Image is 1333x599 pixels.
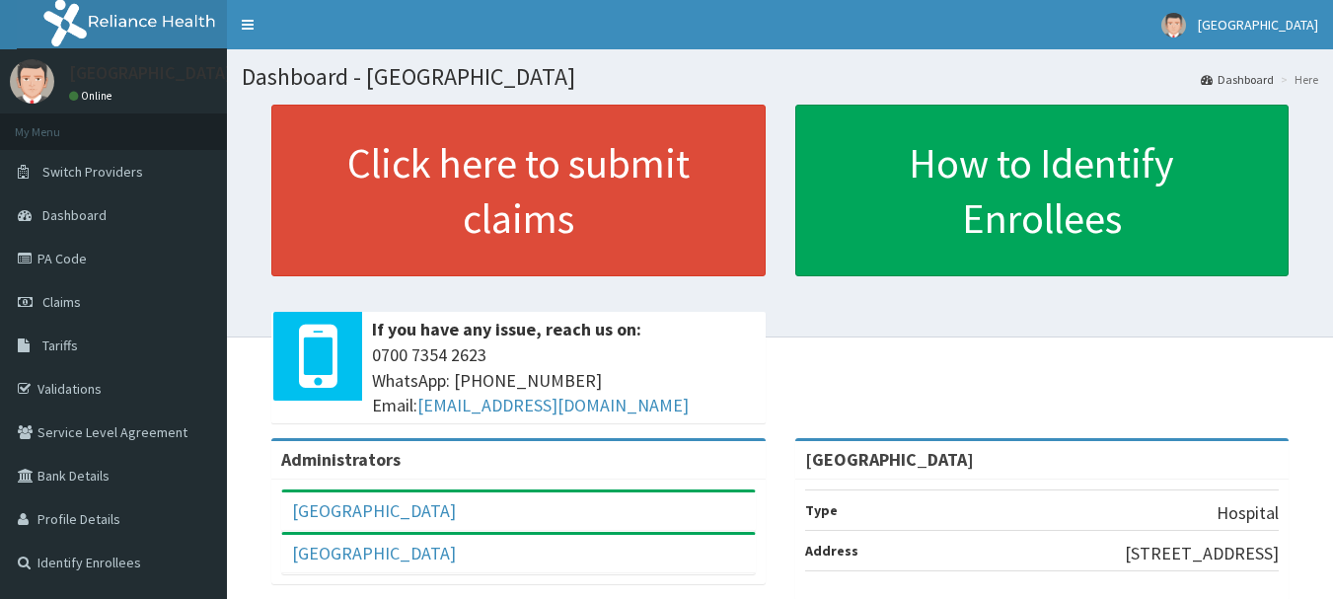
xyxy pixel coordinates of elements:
strong: [GEOGRAPHIC_DATA] [805,448,974,471]
span: Dashboard [42,206,107,224]
img: User Image [1161,13,1186,37]
span: Claims [42,293,81,311]
a: Online [69,89,116,103]
b: Administrators [281,448,401,471]
a: Dashboard [1201,71,1274,88]
a: [EMAIL_ADDRESS][DOMAIN_NAME] [417,394,689,416]
p: [STREET_ADDRESS] [1125,541,1279,566]
a: How to Identify Enrollees [795,105,1290,276]
p: Hospital [1217,500,1279,526]
b: If you have any issue, reach us on: [372,318,641,340]
span: Tariffs [42,337,78,354]
b: Type [805,501,838,519]
a: [GEOGRAPHIC_DATA] [292,542,456,564]
a: Click here to submit claims [271,105,766,276]
li: Here [1276,71,1318,88]
span: 0700 7354 2623 WhatsApp: [PHONE_NUMBER] Email: [372,342,756,418]
p: [GEOGRAPHIC_DATA] [69,64,232,82]
b: Address [805,542,858,560]
img: User Image [10,59,54,104]
span: [GEOGRAPHIC_DATA] [1198,16,1318,34]
h1: Dashboard - [GEOGRAPHIC_DATA] [242,64,1318,90]
a: [GEOGRAPHIC_DATA] [292,499,456,522]
span: Switch Providers [42,163,143,181]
